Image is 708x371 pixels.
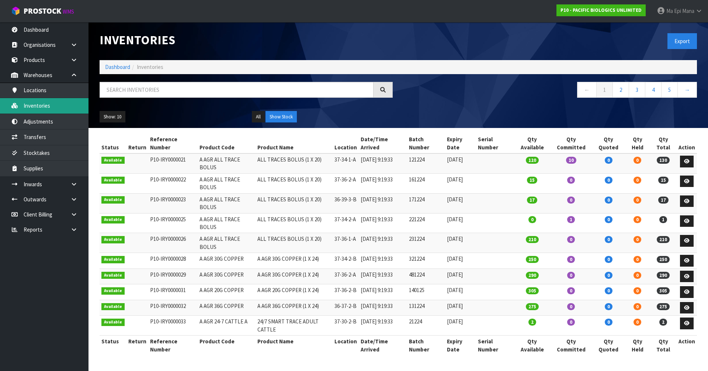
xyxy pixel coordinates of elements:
[659,319,667,326] span: 2
[101,303,125,311] span: Available
[612,82,629,98] a: 2
[567,319,575,326] span: 0
[333,213,359,233] td: 37-34-2-A
[256,193,333,213] td: ALL TRACES BOLUS (1 X 20)
[447,302,463,309] span: [DATE]
[63,8,74,15] small: WMS
[527,197,537,204] span: 17
[407,300,445,316] td: 131224
[256,233,333,253] td: ALL TRACES BOLUS (1 X 20)
[650,336,677,355] th: Qty Total
[605,303,612,310] span: 0
[333,268,359,284] td: 37-36-2-A
[661,82,678,98] a: 5
[634,236,641,243] span: 0
[198,284,255,300] td: A AGR 20G COPPER
[514,134,550,153] th: Qty Available
[677,336,697,355] th: Action
[359,336,407,355] th: Date/Time Arrived
[659,216,667,223] span: 1
[596,82,613,98] a: 1
[657,236,670,243] span: 210
[100,111,125,123] button: Show: 10
[101,236,125,243] span: Available
[566,157,576,164] span: 10
[407,134,445,153] th: Batch Number
[605,236,612,243] span: 0
[407,268,445,284] td: 481224
[447,156,463,163] span: [DATE]
[333,134,359,153] th: Location
[407,193,445,213] td: 171224
[567,197,575,204] span: 0
[634,197,641,204] span: 0
[657,256,670,263] span: 250
[447,318,463,325] span: [DATE]
[359,193,407,213] td: [DATE] 9:19:33
[567,216,575,223] span: 1
[629,82,645,98] a: 3
[333,316,359,336] td: 37-30-2-B
[677,82,697,98] a: →
[592,134,625,153] th: Qty Quoted
[256,316,333,336] td: 24/7 SMART TRACE ADULT CATTLE
[148,253,198,269] td: P10-IRY0000028
[148,336,198,355] th: Reference Number
[677,134,697,153] th: Action
[333,233,359,253] td: 37-36-1-A
[682,7,694,14] span: Mana
[198,316,255,336] td: A AGR 24-7 CATTLE A
[634,216,641,223] span: 0
[100,336,126,355] th: Status
[447,216,463,223] span: [DATE]
[556,4,646,16] a: P10 - PACIFIC BIOLOGICS UNLIMITED
[256,153,333,173] td: ALL TRACES BOLUS (1 X 20)
[407,153,445,173] td: 121224
[101,157,125,164] span: Available
[407,253,445,269] td: 321224
[605,157,612,164] span: 0
[634,157,641,164] span: 0
[447,271,463,278] span: [DATE]
[148,233,198,253] td: P10-IRY0000026
[645,82,662,98] a: 4
[476,134,514,153] th: Serial Number
[359,233,407,253] td: [DATE] 9:19:33
[198,153,255,173] td: A AGR ALL TRACE BOLUS
[407,233,445,253] td: 231224
[528,319,536,326] span: 2
[445,134,476,153] th: Expiry Date
[605,287,612,294] span: 0
[567,256,575,263] span: 0
[605,272,612,279] span: 0
[359,253,407,269] td: [DATE] 9:19:33
[407,284,445,300] td: 140125
[101,216,125,223] span: Available
[256,300,333,316] td: A AGR 36G COPPER (1 X 24)
[256,253,333,269] td: A AGR 30G COPPER (1 X 24)
[101,272,125,279] span: Available
[100,134,126,153] th: Status
[105,63,130,70] a: Dashboard
[198,253,255,269] td: A AGR 30G COPPER
[333,193,359,213] td: 36-39-3-B
[359,284,407,300] td: [DATE] 9:19:33
[148,316,198,336] td: P10-IRY0000033
[447,196,463,203] span: [DATE]
[634,287,641,294] span: 0
[404,82,697,100] nav: Page navigation
[148,153,198,173] td: P10-IRY0000021
[407,173,445,193] td: 161224
[198,213,255,233] td: A AGR ALL TRACE BOLUS
[333,153,359,173] td: 37-34-1-A
[256,173,333,193] td: ALL TRACES BOLUS (1 X 20)
[101,177,125,184] span: Available
[198,336,255,355] th: Product Code
[567,287,575,294] span: 0
[625,134,650,153] th: Qty Held
[198,233,255,253] td: A AGR ALL TRACE BOLUS
[359,268,407,284] td: [DATE] 9:19:33
[359,134,407,153] th: Date/Time Arrived
[333,253,359,269] td: 37-34-2-B
[634,272,641,279] span: 0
